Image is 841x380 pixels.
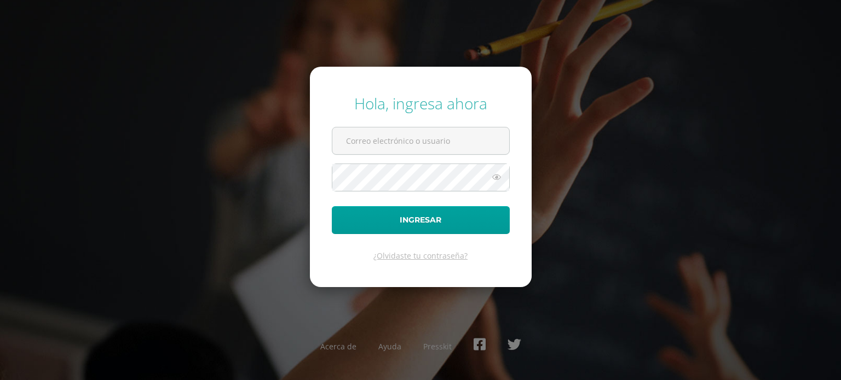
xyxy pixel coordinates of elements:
a: Acerca de [320,341,356,352]
div: Hola, ingresa ahora [332,93,510,114]
a: Presskit [423,341,452,352]
button: Ingresar [332,206,510,234]
a: ¿Olvidaste tu contraseña? [373,250,468,261]
a: Ayuda [378,341,401,352]
input: Correo electrónico o usuario [332,127,509,154]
